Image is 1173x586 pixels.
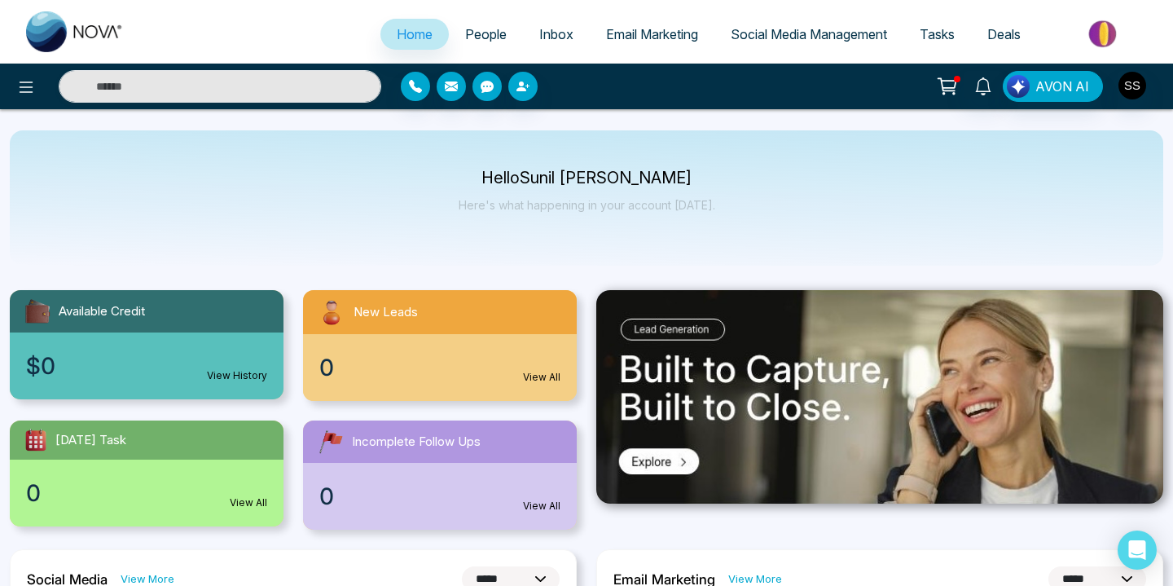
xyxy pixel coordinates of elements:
[465,26,507,42] span: People
[920,26,955,42] span: Tasks
[539,26,573,42] span: Inbox
[316,427,345,456] img: followUps.svg
[380,19,449,50] a: Home
[397,26,433,42] span: Home
[596,290,1163,504] img: .
[1118,531,1157,570] div: Open Intercom Messenger
[714,19,903,50] a: Social Media Management
[23,427,49,453] img: todayTask.svg
[606,26,698,42] span: Email Marketing
[319,479,334,513] span: 0
[354,303,418,322] span: New Leads
[26,476,41,510] span: 0
[731,26,887,42] span: Social Media Management
[1118,72,1146,99] img: User Avatar
[1003,71,1103,102] button: AVON AI
[207,368,267,383] a: View History
[1035,77,1089,96] span: AVON AI
[293,290,586,401] a: New Leads0View All
[903,19,971,50] a: Tasks
[26,349,55,383] span: $0
[449,19,523,50] a: People
[1007,75,1030,98] img: Lead Flow
[523,499,560,513] a: View All
[26,11,124,52] img: Nova CRM Logo
[459,171,715,185] p: Hello Sunil [PERSON_NAME]
[987,26,1021,42] span: Deals
[523,19,590,50] a: Inbox
[59,302,145,321] span: Available Credit
[23,297,52,326] img: availableCredit.svg
[55,431,126,450] span: [DATE] Task
[1045,15,1163,52] img: Market-place.gif
[523,370,560,385] a: View All
[319,350,334,385] span: 0
[971,19,1037,50] a: Deals
[590,19,714,50] a: Email Marketing
[293,421,586,530] a: Incomplete Follow Ups0View All
[352,433,481,452] span: Incomplete Follow Ups
[459,198,715,212] p: Here's what happening in your account [DATE].
[316,297,347,328] img: newLeads.svg
[230,496,267,510] a: View All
